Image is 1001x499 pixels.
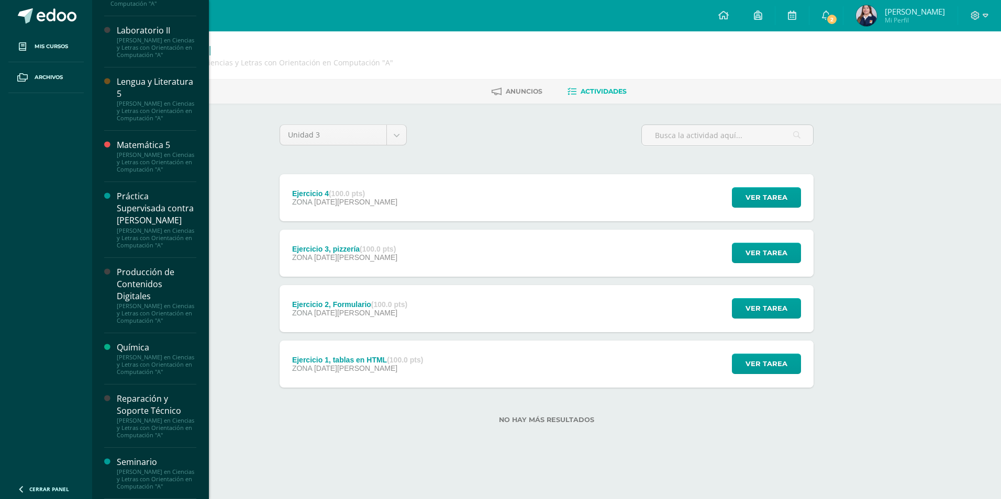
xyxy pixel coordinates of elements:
[117,468,196,490] div: [PERSON_NAME] en Ciencias y Letras con Orientación en Computación "A"
[387,356,423,364] strong: (100.0 pts)
[280,125,406,145] a: Unidad 3
[746,188,787,207] span: Ver tarea
[292,364,312,372] span: ZONA
[732,243,801,263] button: Ver tarea
[117,342,196,376] a: Química[PERSON_NAME] en Ciencias y Letras con Orientación en Computación "A"
[117,25,196,37] div: Laboratorio II
[132,58,393,67] div: Quinto Quinto Bachillerato en Ciencias y Letras con Orientación en Computación 'A'
[8,62,84,93] a: Archivos
[885,6,945,17] span: [PERSON_NAME]
[117,456,196,490] a: Seminario[PERSON_NAME] en Ciencias y Letras con Orientación en Computación "A"
[568,83,627,100] a: Actividades
[314,309,397,317] span: [DATE][PERSON_NAME]
[117,139,196,151] div: Matemática 5
[117,456,196,468] div: Seminario
[314,364,397,372] span: [DATE][PERSON_NAME]
[732,187,801,208] button: Ver tarea
[35,73,63,82] span: Archivos
[746,243,787,263] span: Ver tarea
[329,189,365,198] strong: (100.0 pts)
[288,125,379,145] span: Unidad 3
[117,139,196,173] a: Matemática 5[PERSON_NAME] en Ciencias y Letras con Orientación en Computación "A"
[117,342,196,354] div: Química
[132,43,393,58] h1: Laboratorio II
[117,37,196,59] div: [PERSON_NAME] en Ciencias y Letras con Orientación en Computación "A"
[117,354,196,376] div: [PERSON_NAME] en Ciencias y Letras con Orientación en Computación "A"
[314,253,397,262] span: [DATE][PERSON_NAME]
[117,266,196,324] a: Producción de Contenidos Digitales[PERSON_NAME] en Ciencias y Letras con Orientación en Computaci...
[885,16,945,25] span: Mi Perfil
[35,42,68,51] span: Mis cursos
[117,417,196,439] div: [PERSON_NAME] en Ciencias y Letras con Orientación en Computación "A"
[292,253,312,262] span: ZONA
[292,245,397,253] div: Ejercicio 3, pizzería
[117,393,196,417] div: Reparación y Soporte Técnico
[117,190,196,226] div: Práctica Supervisada contra [PERSON_NAME]
[826,14,838,25] span: 2
[117,393,196,439] a: Reparación y Soporte Técnico[PERSON_NAME] en Ciencias y Letras con Orientación en Computación "A"
[117,100,196,122] div: [PERSON_NAME] en Ciencias y Letras con Orientación en Computación "A"
[746,354,787,373] span: Ver tarea
[642,125,813,145] input: Busca la actividad aquí...
[732,298,801,319] button: Ver tarea
[117,151,196,173] div: [PERSON_NAME] en Ciencias y Letras con Orientación en Computación "A"
[117,190,196,248] a: Práctica Supervisada contra [PERSON_NAME][PERSON_NAME] en Ciencias y Letras con Orientación en Co...
[8,31,84,62] a: Mis cursos
[746,299,787,318] span: Ver tarea
[117,302,196,324] div: [PERSON_NAME] en Ciencias y Letras con Orientación en Computación "A"
[371,300,407,309] strong: (100.0 pts)
[292,300,407,309] div: Ejercicio 2, Formulario
[280,416,814,424] label: No hay más resultados
[292,198,312,206] span: ZONA
[117,76,196,122] a: Lengua y Literatura 5[PERSON_NAME] en Ciencias y Letras con Orientación en Computación "A"
[117,76,196,100] div: Lengua y Literatura 5
[29,485,69,493] span: Cerrar panel
[732,354,801,374] button: Ver tarea
[314,198,397,206] span: [DATE][PERSON_NAME]
[506,87,542,95] span: Anuncios
[117,25,196,59] a: Laboratorio II[PERSON_NAME] en Ciencias y Letras con Orientación en Computación "A"
[292,189,397,198] div: Ejercicio 4
[581,87,627,95] span: Actividades
[360,245,396,253] strong: (100.0 pts)
[292,309,312,317] span: ZONA
[117,227,196,249] div: [PERSON_NAME] en Ciencias y Letras con Orientación en Computación "A"
[856,5,877,26] img: 8e648b3ef4399ba69e938ee70c23ee47.png
[117,266,196,302] div: Producción de Contenidos Digitales
[292,356,424,364] div: Ejercicio 1, tablas en HTML
[492,83,542,100] a: Anuncios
